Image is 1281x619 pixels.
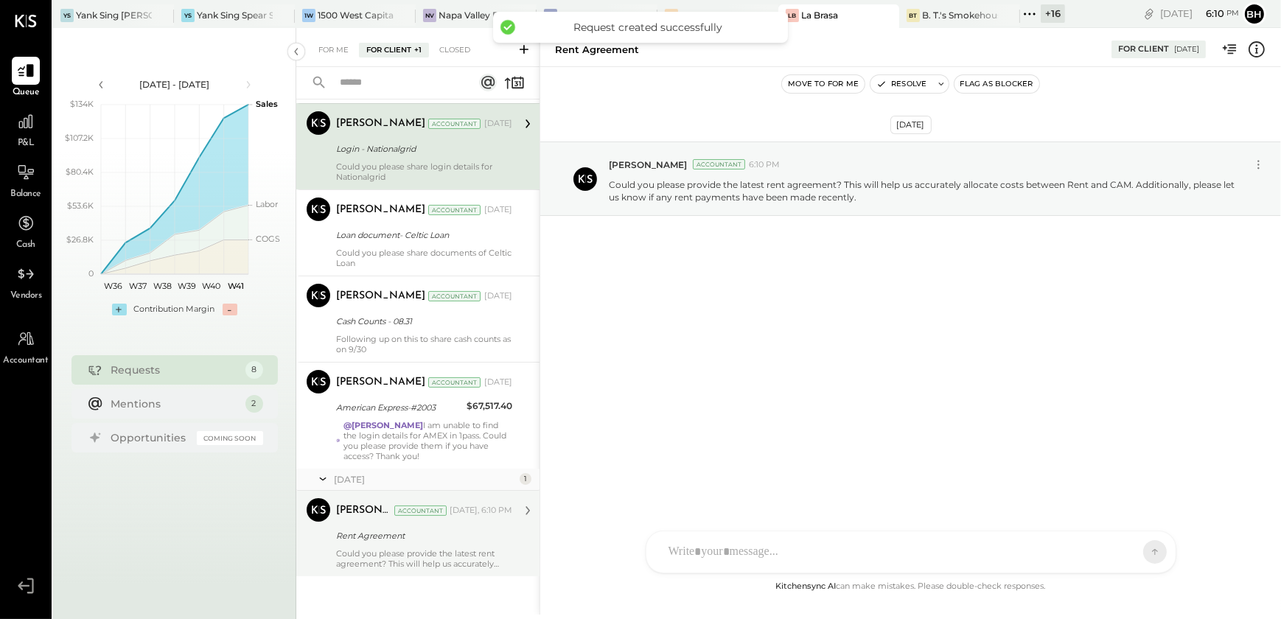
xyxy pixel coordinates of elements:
div: Coming Soon [197,431,263,445]
text: W41 [228,281,244,291]
div: Could you please provide the latest rent agreement? This will help us accurately allocate costs b... [336,548,512,569]
div: Accountant [428,291,481,301]
div: YS [181,9,195,22]
span: P&L [18,137,35,150]
div: [DATE] [484,377,512,388]
a: Vendors [1,260,51,303]
span: 6:10 PM [749,159,780,171]
text: $53.6K [67,200,94,211]
text: $80.4K [66,167,94,177]
div: - [223,304,237,315]
div: Accountant [693,159,745,169]
div: [DATE] [1174,44,1199,55]
p: Could you please provide the latest rent agreement? This will help us accurately allocate costs b... [609,178,1236,203]
button: Flag as Blocker [954,75,1039,93]
div: Accountant [394,506,447,516]
div: Yank Sing [PERSON_NAME][GEOGRAPHIC_DATA] [76,9,152,21]
div: [PERSON_NAME] [336,203,425,217]
div: Yank Sing Spear Street [197,9,273,21]
div: + 16 [1041,4,1065,23]
span: [PERSON_NAME] [609,158,687,171]
div: [DATE] [484,118,512,130]
div: [PERSON_NAME] [336,289,425,304]
a: Cash [1,209,51,252]
div: For Client [1118,43,1169,55]
text: $26.8K [66,234,94,245]
div: Mistral [559,9,588,21]
div: [DATE], 6:10 PM [450,505,512,517]
div: [DATE] [334,473,516,486]
div: BT [907,9,920,22]
div: + [112,304,127,315]
div: For Client [359,43,429,57]
div: Mi [544,9,557,22]
text: 0 [88,268,94,279]
div: Login - Nationalgrid [336,141,508,156]
div: [DATE] [484,204,512,216]
div: [DATE] - [DATE] [112,78,237,91]
div: 1W [302,9,315,22]
span: Accountant [4,354,49,368]
div: 8 [245,361,263,379]
text: W39 [178,281,196,291]
div: TT [665,9,678,22]
div: Accountant [428,205,481,215]
div: 2 [245,395,263,413]
text: W38 [153,281,171,291]
text: W37 [129,281,147,291]
div: [PERSON_NAME] [336,116,425,131]
div: La Brasa [801,9,838,21]
div: [DATE] [1160,7,1239,21]
div: For Me [311,43,356,57]
div: B. T.'s Smokehouse [922,9,998,21]
div: Loan document- Celtic Loan [336,228,508,242]
text: $107.2K [65,133,94,143]
div: Opportunities [111,430,189,445]
div: YS [60,9,74,22]
div: $67,517.40 [467,399,512,413]
div: I am unable to find the login details for AMEX in 1pass. Could you please provide them if you hav... [343,420,512,461]
div: [PERSON_NAME] [336,375,425,390]
div: Cash Counts - 08.31 [336,314,508,329]
div: Taureaux Tavern [680,9,754,21]
text: W36 [104,281,122,291]
div: Closed [432,43,478,57]
div: Mentions [111,396,238,411]
a: Accountant [1,325,51,368]
span: Balance [10,188,41,201]
text: W40 [202,281,220,291]
span: Cash [16,239,35,252]
div: Could you please share documents of Celtic Loan [336,248,512,268]
div: Accountant [428,119,481,129]
button: Bh [1243,2,1266,26]
div: copy link [1142,6,1156,21]
div: [DATE] [484,290,512,302]
text: $134K [70,99,94,109]
div: Accountant [428,377,481,388]
strong: @[PERSON_NAME] [343,420,423,430]
div: Could you please share login details for Nationalgrid [336,161,512,182]
div: Following up on this to share cash counts as on 9/30 [336,334,512,354]
div: Rent Agreement [555,43,639,57]
text: Sales [256,99,278,109]
span: +1 [414,45,422,55]
text: COGS [256,234,280,244]
span: Vendors [10,290,42,303]
div: Requests [111,363,238,377]
text: Labor [256,199,278,209]
div: NV [423,9,436,22]
div: [PERSON_NAME] [336,503,391,518]
div: Rent Agreement [336,528,508,543]
a: Balance [1,158,51,201]
span: Queue [13,86,40,99]
div: [DATE] [890,116,932,134]
button: Resolve [870,75,932,93]
a: P&L [1,108,51,150]
div: LB [786,9,799,22]
div: 1 [520,473,531,485]
button: Move to for me [782,75,865,93]
a: Queue [1,57,51,99]
div: American Express-#2003 [336,400,462,415]
div: Request created successfully [523,21,773,34]
div: Napa Valley Burger Company [439,9,514,21]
